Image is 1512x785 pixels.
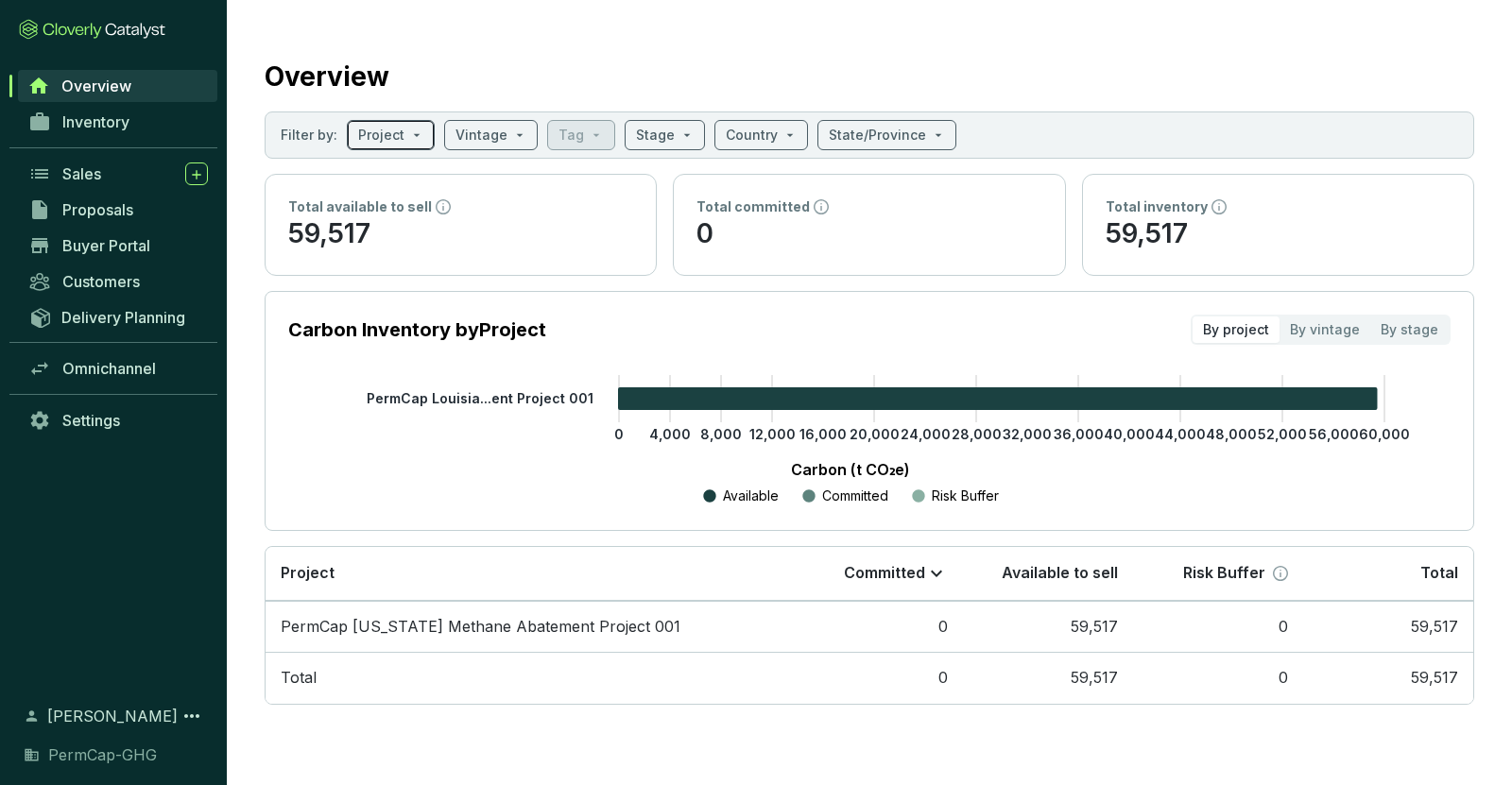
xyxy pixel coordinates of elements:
[19,106,217,138] a: Inventory
[1155,426,1206,442] tspan: 44,000
[1106,216,1451,252] p: 59,517
[281,126,337,145] p: Filter by:
[649,426,691,442] tspan: 4,000
[723,486,779,505] p: Available
[793,601,963,653] td: 0
[1191,315,1451,345] div: segmented control
[288,316,546,343] p: Carbon Inventory by Project
[700,426,742,442] tspan: 8,000
[1359,426,1410,442] tspan: 60,000
[1106,197,1208,216] p: Total inventory
[19,230,217,262] a: Buyer Portal
[1303,652,1473,704] td: 59,517
[558,126,584,145] p: Tag
[963,547,1133,601] th: Available to sell
[288,197,432,216] p: Total available to sell
[1104,426,1155,442] tspan: 40,000
[1280,316,1370,343] div: By vintage
[1258,426,1307,442] tspan: 52,000
[1054,426,1104,442] tspan: 36,000
[367,390,593,406] tspan: PermCap Louisia...ent Project 001
[850,426,900,442] tspan: 20,000
[266,652,793,704] td: Total
[62,112,129,131] span: Inventory
[952,426,1002,442] tspan: 28,000
[62,359,156,378] span: Omnichannel
[963,652,1133,704] td: 59,517
[61,77,131,95] span: Overview
[48,743,157,766] span: PermCap-GHG
[61,308,185,327] span: Delivery Planning
[62,411,120,430] span: Settings
[19,352,217,384] a: Omnichannel
[19,194,217,226] a: Proposals
[1206,426,1257,442] tspan: 48,000
[793,652,963,704] td: 0
[19,158,217,190] a: Sales
[696,216,1041,252] p: 0
[317,458,1384,481] p: Carbon (t CO₂e)
[62,236,150,255] span: Buyer Portal
[844,563,925,584] p: Committed
[614,426,624,442] tspan: 0
[19,404,217,436] a: Settings
[62,272,140,291] span: Customers
[1193,316,1280,343] div: By project
[18,70,217,102] a: Overview
[1133,652,1303,704] td: 0
[288,216,633,252] p: 59,517
[799,426,847,442] tspan: 16,000
[1003,426,1052,442] tspan: 32,000
[963,601,1133,653] td: 59,517
[1183,563,1265,584] p: Risk Buffer
[749,426,796,442] tspan: 12,000
[1303,547,1473,601] th: Total
[1370,316,1449,343] div: By stage
[696,197,810,216] p: Total committed
[62,164,101,183] span: Sales
[47,705,178,727] span: [PERSON_NAME]
[19,301,217,333] a: Delivery Planning
[1133,601,1303,653] td: 0
[932,486,999,505] p: Risk Buffer
[1303,601,1473,653] td: 59,517
[901,426,951,442] tspan: 24,000
[266,547,793,601] th: Project
[265,57,389,96] h2: Overview
[822,486,888,505] p: Committed
[266,601,793,653] td: PermCap Louisiana Methane Abatement Project 001
[62,200,133,219] span: Proposals
[1309,426,1359,442] tspan: 56,000
[19,265,217,298] a: Customers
